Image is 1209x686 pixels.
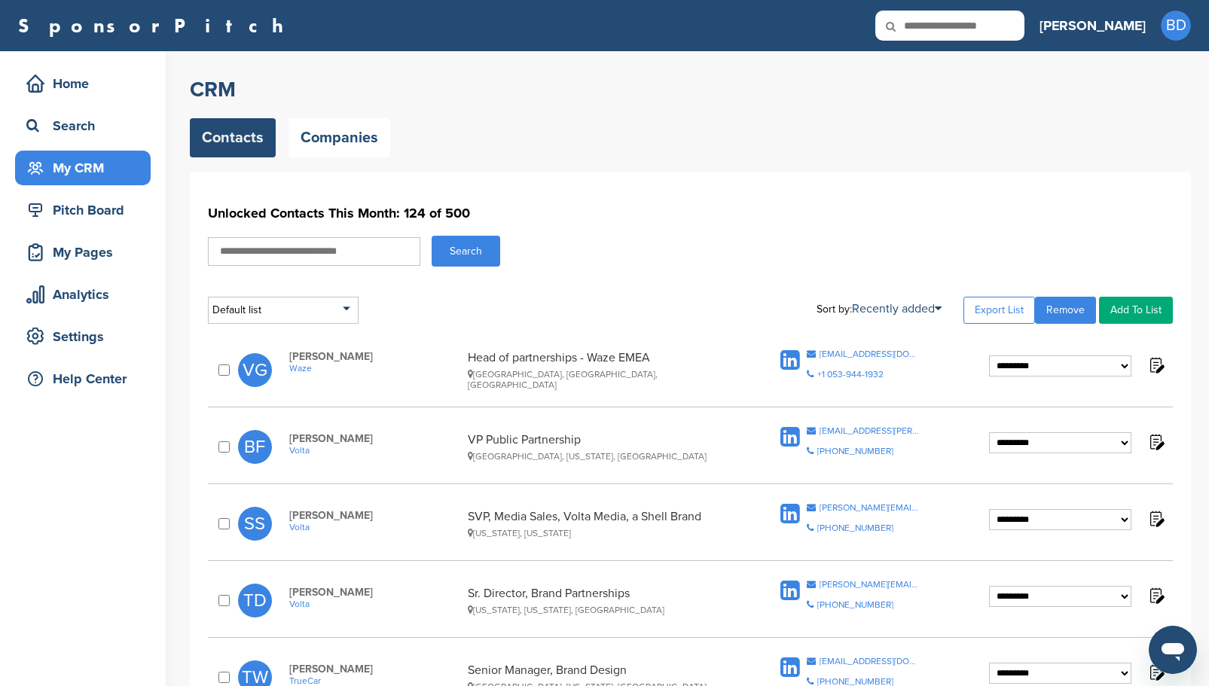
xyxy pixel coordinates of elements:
a: Companies [289,118,390,157]
div: [EMAIL_ADDRESS][PERSON_NAME][DOMAIN_NAME] [820,426,920,435]
a: Help Center [15,361,151,396]
img: Notes [1146,432,1165,451]
a: Add To List [1099,297,1173,324]
a: Recently added [852,301,942,316]
div: [PERSON_NAME][EMAIL_ADDRESS][PERSON_NAME][DOMAIN_NAME] [820,580,920,589]
div: Pitch Board [23,197,151,224]
img: Notes [1146,586,1165,605]
a: Home [15,66,151,101]
div: [US_STATE], [US_STATE] [468,528,736,538]
a: Volta [289,522,459,532]
span: [PERSON_NAME] [289,509,459,522]
div: Head of partnerships - Waze EMEA [468,350,736,390]
span: [PERSON_NAME] [289,432,459,445]
a: My Pages [15,235,151,270]
div: Sort by: [817,303,942,315]
div: Settings [23,323,151,350]
a: Pitch Board [15,193,151,227]
a: Search [15,108,151,143]
a: [PERSON_NAME] [1040,9,1146,42]
div: Home [23,70,151,97]
span: SS [238,507,272,541]
span: [PERSON_NAME] [289,663,459,675]
div: Sr. Director, Brand Partnerships [468,586,736,615]
img: Notes [1146,355,1165,374]
span: TD [238,584,272,617]
button: Search [432,236,500,267]
div: [PHONE_NUMBER] [817,523,893,532]
a: SponsorPitch [18,16,293,35]
a: Export List [963,297,1035,324]
div: Search [23,112,151,139]
h2: CRM [190,76,1191,103]
span: [PERSON_NAME] [289,350,459,363]
img: Notes [1146,663,1165,681]
div: [PHONE_NUMBER] [817,600,893,609]
div: +1 053-944-1932 [817,370,884,379]
div: My Pages [23,239,151,266]
a: My CRM [15,151,151,185]
div: [PHONE_NUMBER] [817,447,893,456]
div: Help Center [23,365,151,392]
div: [EMAIL_ADDRESS][DOMAIN_NAME] [820,657,920,666]
div: [GEOGRAPHIC_DATA], [US_STATE], [GEOGRAPHIC_DATA] [468,451,736,462]
a: TrueCar [289,675,459,686]
h3: [PERSON_NAME] [1040,15,1146,36]
div: Analytics [23,281,151,308]
iframe: Button to launch messaging window [1149,626,1197,674]
h1: Unlocked Contacts This Month: 124 of 500 [208,200,1173,227]
a: Settings [15,319,151,354]
span: [PERSON_NAME] [289,586,459,599]
div: My CRM [23,154,151,181]
img: Notes [1146,509,1165,528]
div: [GEOGRAPHIC_DATA], [GEOGRAPHIC_DATA], [GEOGRAPHIC_DATA] [468,369,736,390]
div: [US_STATE], [US_STATE], [GEOGRAPHIC_DATA] [468,605,736,615]
a: Volta [289,445,459,456]
div: [PHONE_NUMBER] [817,677,893,686]
div: VP Public Partnership [468,432,736,462]
div: [EMAIL_ADDRESS][DOMAIN_NAME] [820,349,920,358]
div: [PERSON_NAME][EMAIL_ADDRESS][PERSON_NAME][DOMAIN_NAME] [820,503,920,512]
a: Analytics [15,277,151,312]
a: Volta [289,599,459,609]
div: SVP, Media Sales, Volta Media, a Shell Brand [468,509,736,538]
a: Contacts [190,118,276,157]
a: Waze [289,363,459,373]
span: BF [238,430,272,464]
a: Remove [1035,297,1096,324]
span: BD [1161,11,1191,41]
div: Default list [208,297,359,324]
span: VG [238,353,272,387]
